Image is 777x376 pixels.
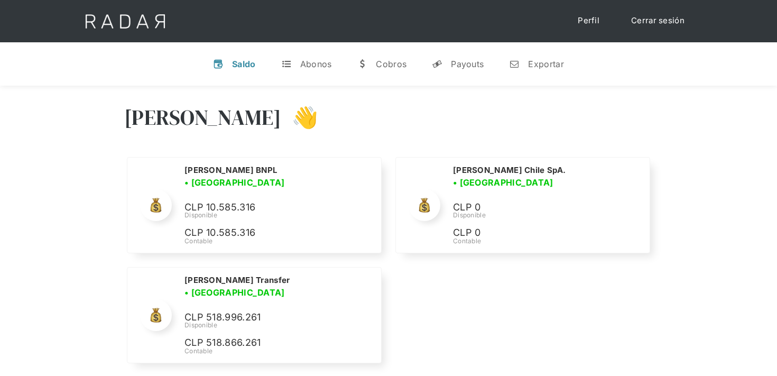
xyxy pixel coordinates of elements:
[453,225,612,241] p: CLP 0
[281,59,292,69] div: t
[432,59,442,69] div: y
[124,104,281,131] h3: [PERSON_NAME]
[184,275,290,286] h2: [PERSON_NAME] Transfer
[621,11,695,31] a: Cerrar sesión
[184,286,285,299] h3: • [GEOGRAPHIC_DATA]
[184,165,277,176] h2: [PERSON_NAME] BNPL
[184,310,343,325] p: CLP 518.996.261
[453,210,637,220] div: Disponible
[453,176,553,189] h3: • [GEOGRAPHIC_DATA]
[451,59,484,69] div: Payouts
[184,236,368,246] div: Contable
[300,59,332,69] div: Abonos
[281,104,318,131] h3: 👋
[376,59,406,69] div: Cobros
[184,225,343,241] p: CLP 10.585.316
[184,176,285,189] h3: • [GEOGRAPHIC_DATA]
[453,200,612,215] p: CLP 0
[213,59,224,69] div: v
[567,11,610,31] a: Perfil
[453,236,637,246] div: Contable
[184,200,343,215] p: CLP 10.585.316
[357,59,367,69] div: w
[184,335,343,351] p: CLP 518.866.261
[184,210,368,220] div: Disponible
[232,59,256,69] div: Saldo
[509,59,520,69] div: n
[453,165,566,176] h2: [PERSON_NAME] Chile SpA.
[184,320,368,330] div: Disponible
[528,59,563,69] div: Exportar
[184,346,368,356] div: Contable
